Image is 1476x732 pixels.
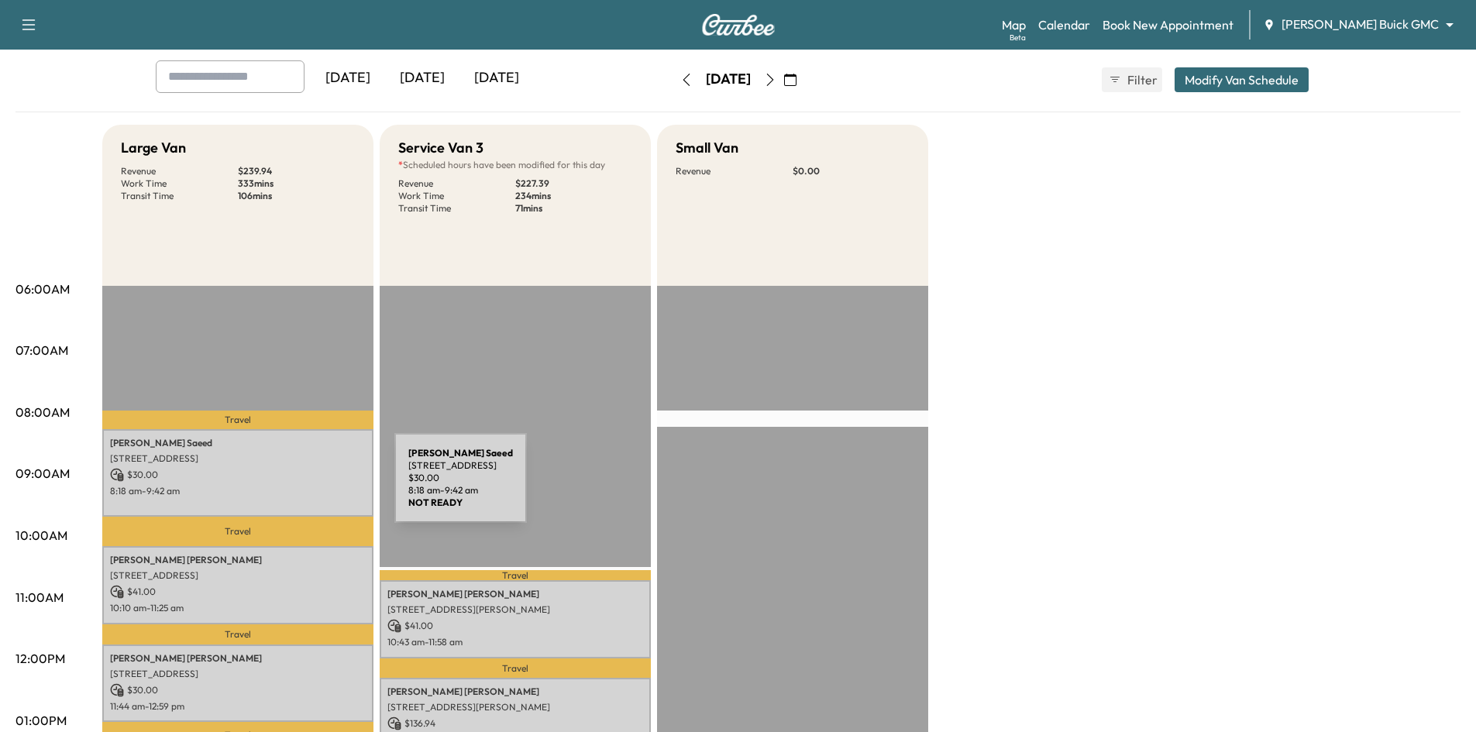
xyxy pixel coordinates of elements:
p: [PERSON_NAME] [PERSON_NAME] [387,686,643,698]
p: 234 mins [515,190,632,202]
p: $ 227.39 [515,177,632,190]
p: [PERSON_NAME] [PERSON_NAME] [110,554,366,566]
p: $ 0.00 [793,165,910,177]
p: 11:00AM [15,588,64,607]
p: 10:10 am - 11:25 am [110,602,366,614]
div: Beta [1010,32,1026,43]
p: $ 41.00 [387,619,643,633]
h5: Service Van 3 [398,137,483,159]
div: [DATE] [385,60,459,96]
p: Transit Time [121,190,238,202]
div: [DATE] [706,70,751,89]
p: $ 30.00 [110,468,366,482]
img: Curbee Logo [701,14,776,36]
p: $ 239.94 [238,165,355,177]
p: [STREET_ADDRESS][PERSON_NAME] [387,603,643,616]
p: 10:00AM [15,526,67,545]
p: [STREET_ADDRESS] [110,569,366,582]
p: 11:44 am - 12:59 pm [110,700,366,713]
p: 333 mins [238,177,355,190]
p: Transit Time [398,202,515,215]
button: Modify Van Schedule [1175,67,1309,92]
button: Filter [1102,67,1162,92]
p: Travel [102,411,373,429]
p: [STREET_ADDRESS] [110,452,366,465]
p: 71 mins [515,202,632,215]
div: [DATE] [311,60,385,96]
p: 07:00AM [15,341,68,359]
p: [STREET_ADDRESS] [110,668,366,680]
p: 01:00PM [15,711,67,730]
p: Work Time [398,190,515,202]
p: Revenue [121,165,238,177]
p: Work Time [121,177,238,190]
p: 09:00AM [15,464,70,483]
p: [PERSON_NAME] [PERSON_NAME] [387,588,643,600]
p: $ 30.00 [110,683,366,697]
p: [PERSON_NAME] [PERSON_NAME] [110,652,366,665]
p: [PERSON_NAME] Saeed [110,437,366,449]
span: [PERSON_NAME] Buick GMC [1282,15,1439,33]
p: Travel [380,570,651,580]
p: Revenue [398,177,515,190]
p: $ 41.00 [110,585,366,599]
p: 08:00AM [15,403,70,421]
h5: Large Van [121,137,186,159]
p: 06:00AM [15,280,70,298]
a: MapBeta [1002,15,1026,34]
p: 10:43 am - 11:58 am [387,636,643,648]
p: Travel [380,658,651,677]
h5: Small Van [676,137,738,159]
p: Travel [102,517,373,546]
span: Filter [1127,70,1155,89]
p: 12:00PM [15,649,65,668]
a: Calendar [1038,15,1090,34]
p: Scheduled hours have been modified for this day [398,159,632,171]
p: $ 136.94 [387,717,643,730]
p: [STREET_ADDRESS][PERSON_NAME] [387,701,643,713]
p: 8:18 am - 9:42 am [110,485,366,497]
a: Book New Appointment [1103,15,1233,34]
p: Revenue [676,165,793,177]
p: 106 mins [238,190,355,202]
p: Travel [102,624,373,644]
div: [DATE] [459,60,534,96]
